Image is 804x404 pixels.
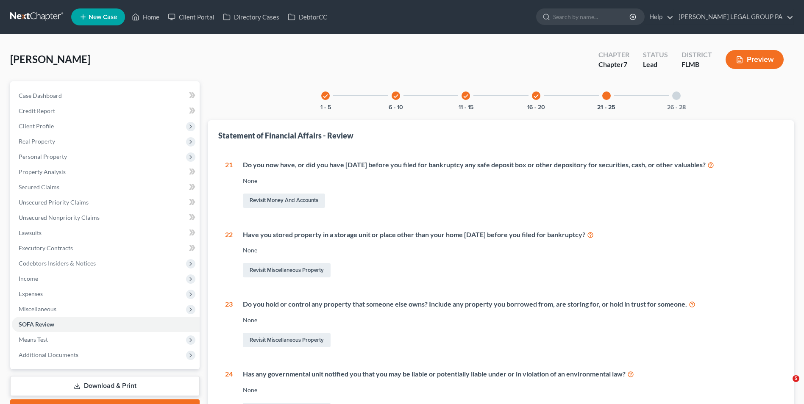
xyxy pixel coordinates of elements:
i: check [463,93,469,99]
a: Client Portal [164,9,219,25]
div: Have you stored property in a storage unit or place other than your home [DATE] before you filed ... [243,230,777,240]
a: Revisit Miscellaneous Property [243,263,331,277]
iframe: Intercom live chat [775,375,796,396]
a: Revisit Money and Accounts [243,194,325,208]
div: None [243,177,777,185]
span: Additional Documents [19,351,78,358]
a: Directory Cases [219,9,284,25]
a: Download & Print [10,376,200,396]
i: check [323,93,328,99]
a: Unsecured Priority Claims [12,195,200,210]
span: Lawsuits [19,229,42,236]
span: Miscellaneous [19,305,56,313]
span: Unsecured Priority Claims [19,199,89,206]
span: Property Analysis [19,168,66,175]
a: Revisit Miscellaneous Property [243,333,331,347]
span: Codebtors Insiders & Notices [19,260,96,267]
div: Do you hold or control any property that someone else owns? Include any property you borrowed fro... [243,299,777,309]
div: Statement of Financial Affairs - Review [218,130,353,141]
div: District [682,50,712,60]
div: Has any governmental unit notified you that you may be liable or potentially liable under or in v... [243,369,777,379]
span: Executory Contracts [19,244,73,252]
button: 21 - 25 [597,105,615,111]
button: 16 - 20 [527,105,545,111]
div: None [243,316,777,324]
span: Personal Property [19,153,67,160]
span: Income [19,275,38,282]
button: Preview [726,50,784,69]
span: Real Property [19,138,55,145]
span: [PERSON_NAME] [10,53,90,65]
div: FLMB [682,60,712,69]
div: None [243,246,777,255]
span: Expenses [19,290,43,297]
input: Search by name... [553,9,631,25]
span: Means Test [19,336,48,343]
button: 11 - 15 [459,105,473,111]
a: Unsecured Nonpriority Claims [12,210,200,225]
a: DebtorCC [284,9,331,25]
a: Case Dashboard [12,88,200,103]
div: Chapter [598,50,629,60]
span: New Case [89,14,117,20]
span: SOFA Review [19,321,54,328]
a: Credit Report [12,103,200,119]
span: 7 [623,60,627,68]
span: Credit Report [19,107,55,114]
div: 23 [225,299,233,349]
div: Chapter [598,60,629,69]
a: Help [645,9,673,25]
a: Executory Contracts [12,241,200,256]
a: Property Analysis [12,164,200,180]
div: Status [643,50,668,60]
span: Client Profile [19,122,54,130]
button: 26 - 28 [667,105,686,111]
div: Lead [643,60,668,69]
span: Case Dashboard [19,92,62,99]
a: Secured Claims [12,180,200,195]
div: None [243,386,777,394]
a: [PERSON_NAME] LEGAL GROUP PA [674,9,793,25]
div: 21 [225,160,233,210]
div: 22 [225,230,233,279]
a: Lawsuits [12,225,200,241]
span: Unsecured Nonpriority Claims [19,214,100,221]
i: check [393,93,399,99]
a: Home [128,9,164,25]
span: 5 [793,375,799,382]
button: 6 - 10 [389,105,403,111]
i: check [533,93,539,99]
a: SOFA Review [12,317,200,332]
span: Secured Claims [19,183,59,191]
div: Do you now have, or did you have [DATE] before you filed for bankruptcy any safe deposit box or o... [243,160,777,170]
button: 1 - 5 [320,105,331,111]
